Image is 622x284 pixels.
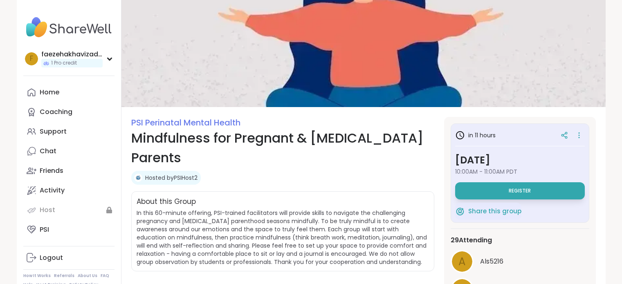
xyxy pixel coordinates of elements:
[23,122,115,141] a: Support
[451,235,492,245] span: 29 Attending
[40,127,67,136] div: Support
[54,273,74,279] a: Referrals
[131,117,240,128] a: PSI Perinatal Mental Health
[480,257,503,266] span: Als5216
[40,186,65,195] div: Activity
[23,102,115,122] a: Coaching
[40,88,59,97] div: Home
[40,147,56,156] div: Chat
[137,197,196,207] h2: About this Group
[40,253,63,262] div: Logout
[23,13,115,42] img: ShareWell Nav Logo
[468,207,521,216] span: Share this group
[145,174,198,182] a: Hosted byPSIHost2
[455,203,521,220] button: Share this group
[455,168,585,176] span: 10:00AM - 11:00AM PDT
[101,273,109,279] a: FAQ
[451,250,589,273] a: AAls5216
[23,181,115,200] a: Activity
[78,273,97,279] a: About Us
[455,130,496,140] h3: in 11 hours
[509,188,531,194] span: Register
[131,128,434,168] h1: Mindfulness for Pregnant & [MEDICAL_DATA] Parents
[40,166,63,175] div: Friends
[30,54,33,64] span: f
[23,141,115,161] a: Chat
[23,83,115,102] a: Home
[23,200,115,220] a: Host
[23,273,51,279] a: How It Works
[455,182,585,199] button: Register
[134,174,142,182] img: PSIHost2
[40,225,49,234] div: PSI
[458,254,466,270] span: A
[137,209,427,266] span: In this 60-minute offering, PSI-trained facilitators will provide skills to navigate the challeng...
[40,206,55,215] div: Host
[40,107,72,116] div: Coaching
[455,206,465,216] img: ShareWell Logomark
[41,50,103,59] div: faezehakhavizadegan
[23,220,115,239] a: PSI
[51,60,77,67] span: 1 Pro credit
[23,248,115,268] a: Logout
[455,153,585,168] h3: [DATE]
[23,161,115,181] a: Friends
